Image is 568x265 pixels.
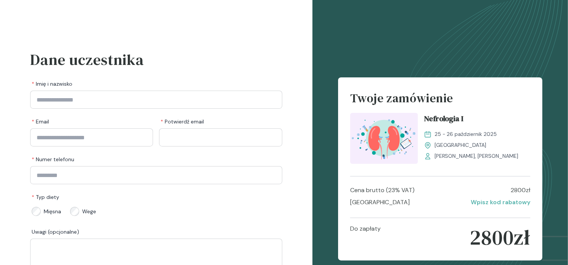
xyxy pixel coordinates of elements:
span: Typ diety [32,193,59,201]
span: Email [32,118,49,125]
span: Nefrologia I [424,113,464,127]
input: Email [30,128,153,146]
p: Cena brutto (23% VAT) [350,186,415,195]
input: Potwierdź email [159,128,282,146]
p: [GEOGRAPHIC_DATA] [350,198,410,207]
p: 2800 zł [511,186,530,195]
span: 25 - 26 październik 2025 [435,130,497,138]
input: Numer telefonu [30,166,282,184]
input: Wege [70,207,79,216]
h4: Twoje zamówienie [350,89,531,113]
span: [GEOGRAPHIC_DATA] [435,141,487,149]
span: Potwierdź email [161,118,204,125]
img: ZpbSsR5LeNNTxNrh_Nefro_T.svg [350,113,418,164]
span: Mięsna [44,208,61,215]
span: [PERSON_NAME], [PERSON_NAME] [435,152,519,160]
p: Do zapłaty [350,224,381,251]
input: Mięsna [32,207,41,216]
span: Uwagi (opcjonalne) [32,228,79,236]
a: Nefrologia I [424,113,531,127]
span: Imię i nazwisko [32,80,72,88]
span: Wege [82,208,96,215]
h3: Dane uczestnika [30,48,282,71]
p: Wpisz kod rabatowy [471,198,530,207]
span: Numer telefonu [32,156,74,163]
input: Imię i nazwisko [30,91,282,109]
p: 2800 zł [470,224,530,251]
